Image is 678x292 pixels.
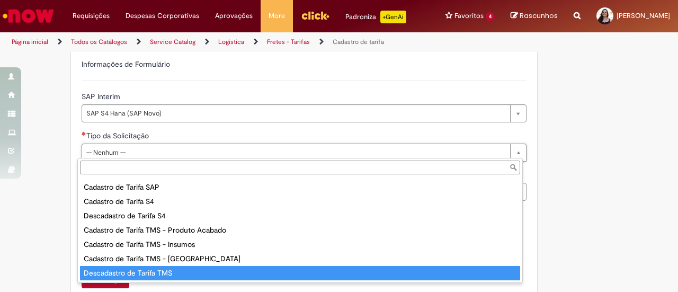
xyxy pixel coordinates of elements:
[80,209,520,223] div: Descadastro de Tarifa S4
[80,223,520,237] div: Cadastro de Tarifa TMS - Produto Acabado
[78,176,522,282] ul: Tipo da Solicitação
[80,180,520,194] div: Cadastro de Tarifa SAP
[80,194,520,209] div: Cadastro de Tarifa S4
[80,252,520,266] div: Cadastro de Tarifa TMS - [GEOGRAPHIC_DATA]
[80,237,520,252] div: Cadastro de Tarifa TMS - Insumos
[80,266,520,280] div: Descadastro de Tarifa TMS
